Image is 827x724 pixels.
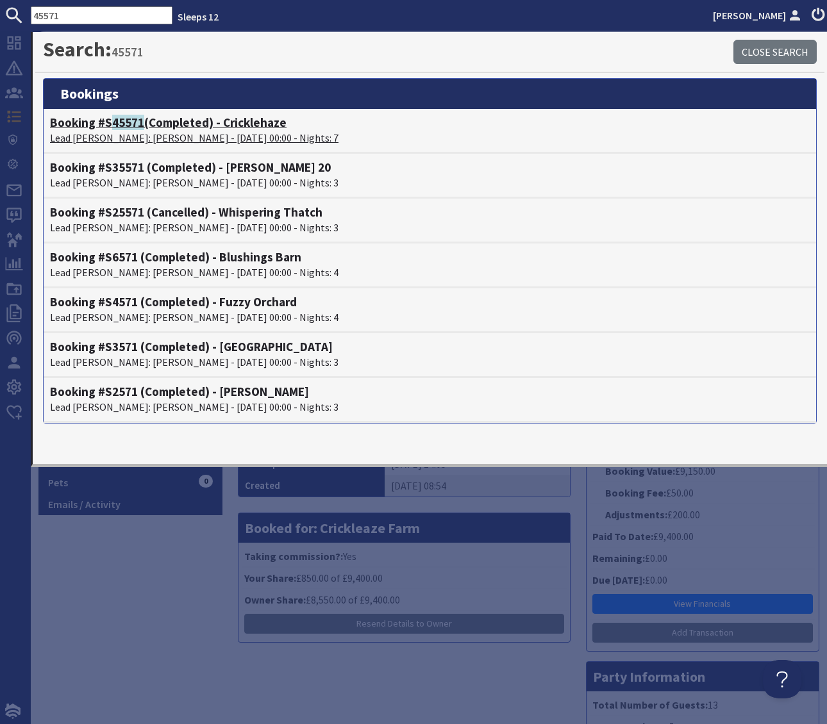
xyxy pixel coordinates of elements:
[590,570,815,591] li: £0.00
[50,160,810,190] a: Booking #S35571 (Completed) - [PERSON_NAME] 20Lead [PERSON_NAME]: [PERSON_NAME] - [DATE] 00:00 - ...
[50,205,810,220] h4: Booking #S25571 (Cancelled) - Whispering Thatch
[38,472,222,493] a: Pets0
[50,340,810,370] a: Booking #S3571 (Completed) - [GEOGRAPHIC_DATA]Lead [PERSON_NAME]: [PERSON_NAME] - [DATE] 00:00 - ...
[733,40,817,64] a: Close Search
[50,295,810,325] a: Booking #S4571 (Completed) - Fuzzy OrchardLead [PERSON_NAME]: [PERSON_NAME] - [DATE] 00:00 - Nigh...
[50,295,810,309] h4: Booking #S4571 (Completed) - Fuzzy Orchard
[44,79,816,108] h3: bookings
[50,250,810,265] h4: Booking #S6571 (Completed) - Blushings Barn
[50,250,810,280] a: Booking #S6571 (Completed) - Blushings BarnLead [PERSON_NAME]: [PERSON_NAME] - [DATE] 00:00 - Nig...
[605,465,675,477] strong: Booking Value:
[178,10,219,23] a: Sleeps 12
[43,37,733,62] h1: Search:
[5,703,21,719] img: staytech_i_w-64f4e8e9ee0a9c174fd5317b4b171b261742d2d393467e5bdba4413f4f884c10.svg
[590,461,815,482] li: £9,150.00
[50,340,810,354] h4: Booking #S3571 (Completed) - [GEOGRAPHIC_DATA]
[590,504,815,526] li: £200.00
[592,552,645,564] strong: Remaining:
[356,618,452,629] span: Resend Details to Owner
[244,550,343,563] strong: Taking commission?:
[238,513,570,543] h3: Booked for: Crickleaze Farm
[763,660,801,698] iframe: Toggle Customer Support
[112,115,144,130] span: 45571
[112,44,144,60] small: 45571
[31,6,172,24] input: SEARCH
[592,530,653,543] strong: Paid To Date:
[605,486,666,499] strong: Booking Fee:
[50,175,810,190] p: Lead [PERSON_NAME]: [PERSON_NAME] - [DATE] 00:00 - Nights: 3
[590,526,815,548] li: £9,400.00
[592,698,708,711] strong: Total Number of Guests:
[244,593,306,606] strong: Owner Share:
[590,548,815,570] li: £0.00
[50,115,810,145] a: Booking #S45571(Completed) - CricklehazeLead [PERSON_NAME]: [PERSON_NAME] - [DATE] 00:00 - Nights: 7
[50,130,810,145] p: Lead [PERSON_NAME]: [PERSON_NAME] - [DATE] 00:00 - Nights: 7
[242,589,567,611] li: £8,550.00 of £9,400.00
[50,220,810,235] p: Lead [PERSON_NAME]: [PERSON_NAME] - [DATE] 00:00 - Nights: 3
[590,482,815,504] li: £50.00
[238,475,385,497] th: Created
[50,354,810,370] p: Lead [PERSON_NAME]: [PERSON_NAME] - [DATE] 00:00 - Nights: 3
[50,205,810,235] a: Booking #S25571 (Cancelled) - Whispering ThatchLead [PERSON_NAME]: [PERSON_NAME] - [DATE] 00:00 -...
[50,309,810,325] p: Lead [PERSON_NAME]: [PERSON_NAME] - [DATE] 00:00 - Nights: 4
[713,8,804,23] a: [PERSON_NAME]
[587,662,819,691] h3: Party Information
[244,572,296,584] strong: Your Share:
[244,614,564,634] button: Resend Details to Owner
[50,160,810,175] h4: Booking #S35571 (Completed) - [PERSON_NAME] 20
[50,399,810,415] p: Lead [PERSON_NAME]: [PERSON_NAME] - [DATE] 00:00 - Nights: 3
[38,493,222,515] a: Emails / Activity
[242,546,567,568] li: Yes
[50,384,810,399] h4: Booking #S2571 (Completed) - [PERSON_NAME]
[50,115,810,130] h4: Booking #S (Completed) - Cricklehaze
[592,623,813,643] a: Add Transaction
[50,265,810,280] p: Lead [PERSON_NAME]: [PERSON_NAME] - [DATE] 00:00 - Nights: 4
[605,508,667,521] strong: Adjustments:
[385,475,570,497] td: [DATE] 08:54
[50,384,810,415] a: Booking #S2571 (Completed) - [PERSON_NAME]Lead [PERSON_NAME]: [PERSON_NAME] - [DATE] 00:00 - Nigh...
[242,568,567,589] li: £850.00 of £9,400.00
[590,695,815,716] li: 13
[592,573,645,586] strong: Due [DATE]:
[199,475,213,488] span: 0
[592,594,813,614] a: View Financials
